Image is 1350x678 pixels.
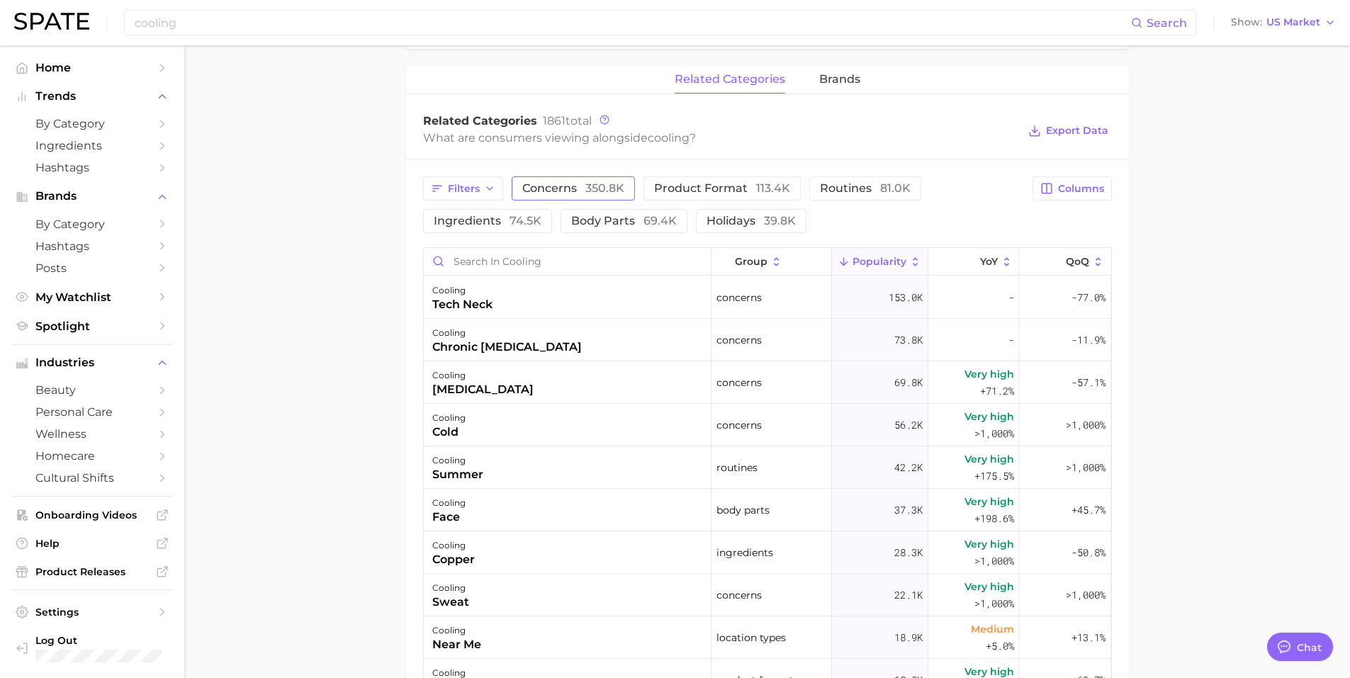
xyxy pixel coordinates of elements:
[716,544,773,561] span: ingredients
[880,181,911,195] span: 81.0k
[716,587,762,604] span: concerns
[11,423,173,445] a: wellness
[424,531,1111,574] button: coolingcopperingredients28.3kVery high>1,000%-50.8%
[11,379,173,401] a: beauty
[764,214,796,227] span: 39.8k
[964,536,1014,553] span: Very high
[11,467,173,489] a: cultural shifts
[894,502,923,519] span: 37.3k
[432,495,466,512] div: cooling
[716,629,786,646] span: location types
[424,276,1111,319] button: coolingtech neckconcerns153.0k--77.0%
[133,11,1131,35] input: Search here for a brand, industry, or ingredient
[711,248,832,276] button: group
[35,471,149,485] span: cultural shifts
[424,361,1111,404] button: cooling[MEDICAL_DATA]concerns69.8kVery high+71.2%-57.1%
[432,537,475,554] div: cooling
[716,502,770,519] span: body parts
[432,381,534,398] div: [MEDICAL_DATA]
[432,509,466,526] div: face
[1071,332,1106,349] span: -11.9%
[424,616,1111,659] button: coolingnear melocation types18.9kMedium+5.0%+13.1%
[11,257,173,279] a: Posts
[894,587,923,604] span: 22.1k
[35,90,149,103] span: Trends
[11,601,173,623] a: Settings
[819,73,860,86] span: brands
[980,256,998,267] span: YoY
[1147,16,1187,30] span: Search
[894,374,923,391] span: 69.8k
[853,256,906,267] span: Popularity
[424,404,1111,446] button: coolingcoldconcerns56.2kVery high>1,000%>1,000%
[448,183,480,195] span: Filters
[11,445,173,467] a: homecare
[643,214,677,227] span: 69.4k
[35,290,149,304] span: My Watchlist
[424,446,1111,489] button: coolingsummerroutines42.2kVery high+175.5%>1,000%
[1071,502,1106,519] span: +45.7%
[1227,13,1339,32] button: ShowUS Market
[11,57,173,79] a: Home
[974,597,1014,610] span: >1,000%
[675,73,785,86] span: related categories
[510,214,541,227] span: 74.5k
[1020,248,1110,276] button: QoQ
[35,190,149,203] span: Brands
[1066,256,1089,267] span: QoQ
[11,213,173,235] a: by Category
[432,424,466,441] div: cold
[35,509,149,521] span: Onboarding Videos
[1071,544,1106,561] span: -50.8%
[11,86,173,107] button: Trends
[11,235,173,257] a: Hashtags
[35,449,149,463] span: homecare
[432,282,493,299] div: cooling
[35,239,149,253] span: Hashtags
[707,215,796,227] span: holidays
[1266,18,1320,26] span: US Market
[11,561,173,582] a: Product Releases
[432,580,469,597] div: cooling
[820,183,911,194] span: routines
[35,537,149,550] span: Help
[716,459,758,476] span: routines
[1058,183,1104,195] span: Columns
[894,544,923,561] span: 28.3k
[1066,588,1106,601] span: >1,000%
[1033,176,1111,200] button: Columns
[889,289,923,306] span: 153.0k
[1046,125,1108,137] span: Export Data
[716,417,762,434] span: concerns
[894,417,923,434] span: 56.2k
[1231,18,1262,26] span: Show
[432,367,534,384] div: cooling
[423,128,1018,147] div: What are consumers viewing alongside ?
[648,131,690,145] span: cooling
[654,183,790,194] span: product format
[964,451,1014,468] span: Very high
[11,113,173,135] a: by Category
[432,636,481,653] div: near me
[1071,374,1106,391] span: -57.1%
[424,248,711,275] input: Search in cooling
[35,565,149,578] span: Product Releases
[986,638,1014,655] span: +5.0%
[832,248,928,276] button: Popularity
[1071,289,1106,306] span: -77.0%
[585,181,624,195] span: 350.8k
[980,383,1014,400] span: +71.2%
[432,622,481,639] div: cooling
[434,215,541,227] span: ingredients
[522,183,624,194] span: concerns
[423,176,503,200] button: Filters
[432,551,475,568] div: copper
[971,621,1014,638] span: Medium
[1066,461,1106,474] span: >1,000%
[14,13,89,30] img: SPATE
[432,466,483,483] div: summer
[716,332,762,349] span: concerns
[35,161,149,174] span: Hashtags
[1025,121,1111,141] button: Export Data
[974,554,1014,567] span: >1,000%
